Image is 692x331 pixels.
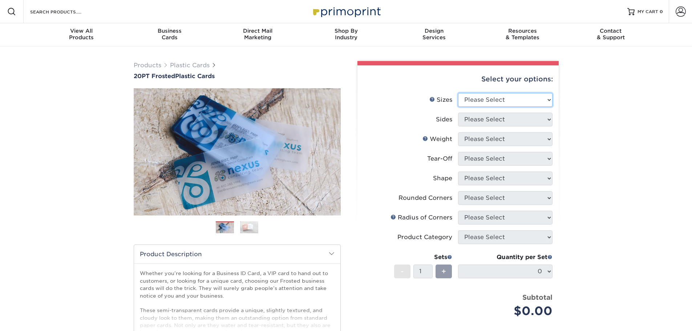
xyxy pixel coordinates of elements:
[478,28,567,41] div: & Templates
[214,28,302,41] div: Marketing
[567,23,655,47] a: Contact& Support
[660,9,663,14] span: 0
[240,221,258,234] img: Plastic Cards 02
[125,28,214,34] span: Business
[37,23,126,47] a: View AllProducts
[302,28,390,34] span: Shop By
[638,9,658,15] span: MY CART
[441,266,446,277] span: +
[478,23,567,47] a: Resources& Templates
[567,28,655,41] div: & Support
[567,28,655,34] span: Contact
[214,28,302,34] span: Direct Mail
[125,23,214,47] a: BusinessCards
[401,266,404,277] span: -
[29,7,100,16] input: SEARCH PRODUCTS.....
[216,222,234,234] img: Plastic Cards 01
[134,73,175,80] span: 20PT Frosted
[397,233,452,242] div: Product Category
[433,174,452,183] div: Shape
[522,293,553,301] strong: Subtotal
[464,302,553,320] div: $0.00
[302,23,390,47] a: Shop ByIndustry
[436,115,452,124] div: Sides
[422,135,452,144] div: Weight
[390,213,452,222] div: Radius of Corners
[363,65,553,93] div: Select your options:
[214,23,302,47] a: Direct MailMarketing
[427,154,452,163] div: Tear-Off
[458,253,553,262] div: Quantity per Set
[478,28,567,34] span: Resources
[398,194,452,202] div: Rounded Corners
[134,62,161,69] a: Products
[37,28,126,34] span: View All
[134,80,341,223] img: 20PT Frosted 01
[390,28,478,34] span: Design
[390,28,478,41] div: Services
[390,23,478,47] a: DesignServices
[310,4,383,19] img: Primoprint
[394,253,452,262] div: Sets
[134,73,341,80] a: 20PT FrostedPlastic Cards
[37,28,126,41] div: Products
[125,28,214,41] div: Cards
[302,28,390,41] div: Industry
[170,62,210,69] a: Plastic Cards
[429,96,452,104] div: Sizes
[134,245,340,263] h2: Product Description
[134,73,341,80] h1: Plastic Cards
